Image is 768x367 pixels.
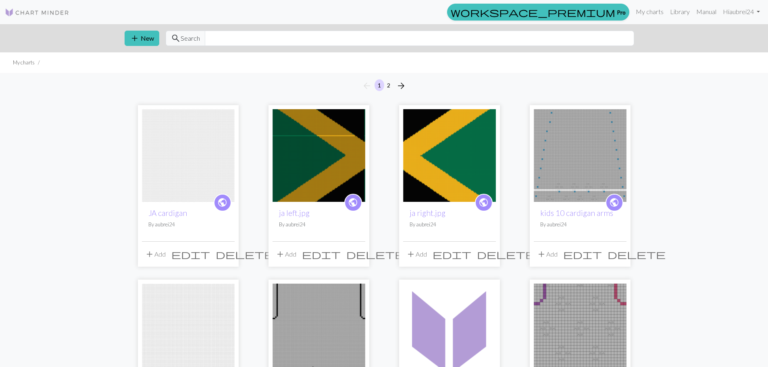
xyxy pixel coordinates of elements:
nav: Page navigation [359,79,409,92]
a: public [344,194,362,211]
i: Next [396,81,406,91]
img: ja left.jpg [273,109,365,202]
button: Delete [474,247,538,262]
i: Edit [433,249,471,259]
span: delete [346,249,404,260]
button: 2 [384,79,393,91]
a: Hiaubrei24 [720,4,763,20]
a: Kids 10 lace cardigan front [534,325,626,333]
span: delete [216,249,274,260]
span: add [145,249,154,260]
a: public [214,194,231,211]
i: Edit [171,249,210,259]
img: JA cardigan [142,109,235,202]
span: edit [302,249,341,260]
button: Add [403,247,430,262]
a: Manual [693,4,720,20]
button: Edit [560,247,605,262]
i: public [479,195,489,211]
a: ja left.jpg [279,208,310,218]
a: JA cardigan [142,151,235,158]
button: Add [534,247,560,262]
a: ja right.jpg [403,151,496,158]
button: Next [393,79,409,92]
button: Edit [430,247,474,262]
img: kids 10 cardigan arms [534,109,626,202]
a: knit bag lace [142,325,235,333]
button: New [125,31,159,46]
a: My charts [633,4,667,20]
i: Edit [302,249,341,259]
li: My charts [13,59,35,66]
img: ja right.jpg [403,109,496,202]
span: Search [181,33,200,43]
span: edit [171,249,210,260]
span: add [406,249,416,260]
span: delete [608,249,666,260]
p: By aubrei24 [279,221,359,228]
span: edit [433,249,471,260]
a: kids 10 cardigan arms [540,208,613,218]
button: Delete [605,247,668,262]
span: search [171,33,181,44]
span: add [275,249,285,260]
button: Edit [169,247,213,262]
span: public [348,196,358,209]
span: public [479,196,489,209]
button: Add [142,247,169,262]
i: public [609,195,619,211]
a: public [606,194,623,211]
span: workspace_premium [451,6,615,18]
span: edit [563,249,602,260]
i: Edit [563,249,602,259]
a: kids 10 lace cardigan back [273,325,365,333]
a: Library [667,4,693,20]
img: Logo [5,8,69,17]
a: ja right.jpg [410,208,445,218]
button: Delete [213,247,277,262]
button: Delete [343,247,407,262]
a: ja left.jpg [273,151,365,158]
i: public [217,195,227,211]
button: Edit [299,247,343,262]
p: By aubrei24 [410,221,489,228]
a: heart on cuff [403,325,496,333]
a: public [475,194,493,211]
a: Pro [447,4,629,21]
span: public [609,196,619,209]
span: public [217,196,227,209]
i: public [348,195,358,211]
span: arrow_forward [396,80,406,91]
a: JA cardigan [148,208,187,218]
span: add [130,33,139,44]
a: kids 10 cardigan arms [534,151,626,158]
button: 1 [375,79,384,91]
button: Add [273,247,299,262]
span: add [537,249,546,260]
p: By aubrei24 [148,221,228,228]
p: By aubrei24 [540,221,620,228]
span: delete [477,249,535,260]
